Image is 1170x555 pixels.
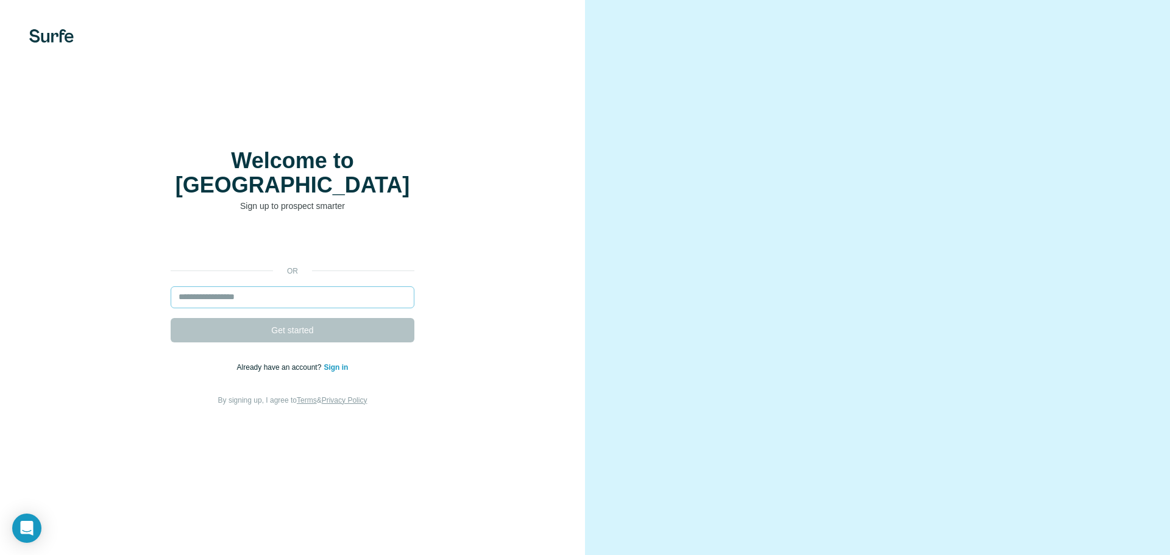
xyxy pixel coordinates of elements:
a: Sign in [324,363,348,372]
a: Terms [297,396,317,405]
h1: Welcome to [GEOGRAPHIC_DATA] [171,149,414,197]
a: Privacy Policy [322,396,367,405]
p: Sign up to prospect smarter [171,200,414,212]
iframe: Sign in with Google Button [165,230,420,257]
div: Open Intercom Messenger [12,514,41,543]
img: Surfe's logo [29,29,74,43]
span: By signing up, I agree to & [218,396,367,405]
span: Already have an account? [237,363,324,372]
p: or [273,266,312,277]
